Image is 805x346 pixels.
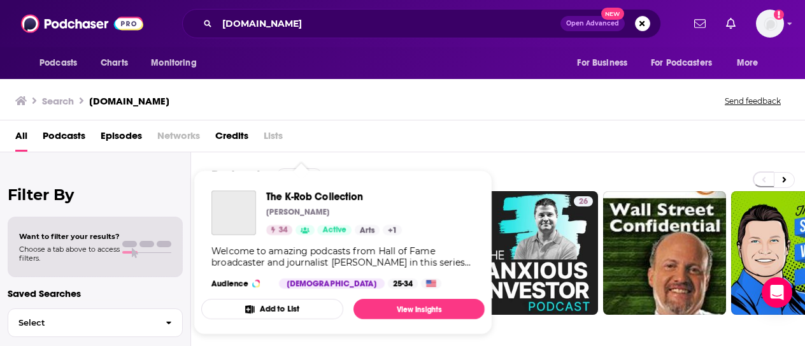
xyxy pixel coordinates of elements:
h3: Audience [211,278,269,289]
span: More [737,54,759,72]
a: The K-Rob Collection [266,191,402,203]
a: The K-Rob Collection [211,191,256,235]
a: +1 [383,225,402,235]
a: 34 [266,225,292,235]
span: 34 [278,224,287,236]
button: open menu [31,51,94,75]
p: [PERSON_NAME] [266,207,330,217]
span: Lists [264,126,283,152]
button: Send feedback [721,96,785,106]
a: Show notifications dropdown [689,13,711,34]
span: Active [322,224,346,236]
img: Podchaser - Follow, Share and Rate Podcasts [21,11,143,36]
a: Show notifications dropdown [721,13,741,34]
a: Arts [355,225,380,235]
button: open menu [643,51,730,75]
button: Add to List [201,299,343,319]
a: Episodes [101,126,142,152]
a: View Insights [353,299,485,319]
span: New [601,8,624,20]
button: open menu [568,51,643,75]
a: 26 [574,196,593,206]
h3: [DOMAIN_NAME] [89,95,169,107]
a: Credits [215,126,248,152]
div: Search podcasts, credits, & more... [182,9,661,38]
h3: Search [42,95,74,107]
span: Want to filter your results? [19,232,120,241]
div: 25-34 [388,278,418,289]
svg: Add a profile image [774,10,784,20]
p: Saved Searches [8,287,183,299]
button: Show profile menu [756,10,784,38]
span: Networks [157,126,200,152]
a: Active [317,225,352,235]
span: Select [8,319,155,327]
img: User Profile [756,10,784,38]
div: [DEMOGRAPHIC_DATA] [279,278,385,289]
span: For Podcasters [651,54,712,72]
span: Open Advanced [566,20,619,27]
span: Monitoring [151,54,196,72]
div: Open Intercom Messenger [762,277,792,308]
div: Welcome to amazing podcasts from Hall of Fame broadcaster and journalist [PERSON_NAME] in this se... [211,245,474,268]
h2: Filter By [8,185,183,204]
span: Podcasts [39,54,77,72]
a: All [15,126,27,152]
a: 26 [474,191,598,315]
span: Choose a tab above to access filters. [19,245,120,263]
button: open menu [728,51,774,75]
span: Charts [101,54,128,72]
button: open menu [142,51,213,75]
button: Open AdvancedNew [560,16,625,31]
span: Logged in as hannah.bishop [756,10,784,38]
span: 26 [579,196,588,208]
span: For Business [577,54,627,72]
input: Search podcasts, credits, & more... [217,13,560,34]
a: Podcasts [43,126,85,152]
a: Charts [92,51,136,75]
button: Select [8,308,183,337]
